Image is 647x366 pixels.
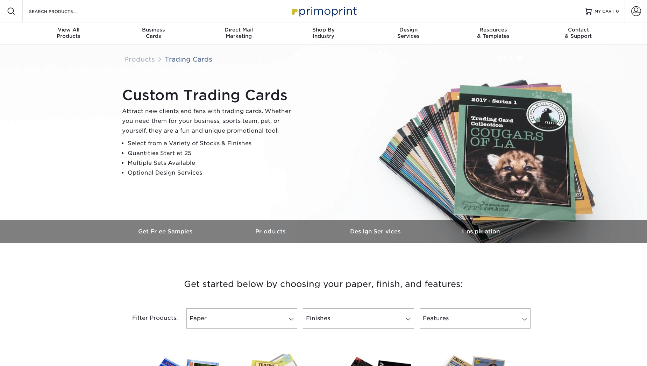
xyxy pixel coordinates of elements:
[114,308,184,329] div: Filter Products:
[536,27,621,39] div: & Support
[281,27,366,39] div: Industry
[536,27,621,33] span: Contact
[124,55,155,63] a: Products
[28,7,97,15] input: SEARCH PRODUCTS.....
[122,106,297,136] p: Attract new clients and fans with trading cards. Whether you need them for your business, sports ...
[114,220,219,243] a: Get Free Samples
[196,22,281,45] a: Direct MailMarketing
[111,27,196,39] div: Cards
[26,27,111,39] div: Products
[26,27,111,33] span: View All
[128,139,297,148] li: Select from a Variety of Stocks & Finishes
[595,8,614,14] span: MY CART
[428,228,533,235] h3: Inspiration
[420,308,531,329] a: Features
[111,27,196,33] span: Business
[289,3,358,19] img: Primoprint
[114,228,219,235] h3: Get Free Samples
[122,87,297,104] h1: Custom Trading Cards
[323,220,428,243] a: Design Services
[281,22,366,45] a: Shop ByIndustry
[366,22,451,45] a: DesignServices
[111,22,196,45] a: BusinessCards
[219,220,323,243] a: Products
[119,268,528,300] h3: Get started below by choosing your paper, finish, and features:
[186,308,297,329] a: Paper
[128,158,297,168] li: Multiple Sets Available
[165,55,212,63] a: Trading Cards
[366,27,451,33] span: Design
[219,228,323,235] h3: Products
[428,220,533,243] a: Inspiration
[536,22,621,45] a: Contact& Support
[128,148,297,158] li: Quantities Start at 25
[451,22,536,45] a: Resources& Templates
[451,27,536,39] div: & Templates
[128,168,297,178] li: Optional Design Services
[26,22,111,45] a: View AllProducts
[616,9,619,14] span: 0
[303,308,414,329] a: Finishes
[366,27,451,39] div: Services
[281,27,366,33] span: Shop By
[451,27,536,33] span: Resources
[196,27,281,39] div: Marketing
[323,228,428,235] h3: Design Services
[196,27,281,33] span: Direct Mail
